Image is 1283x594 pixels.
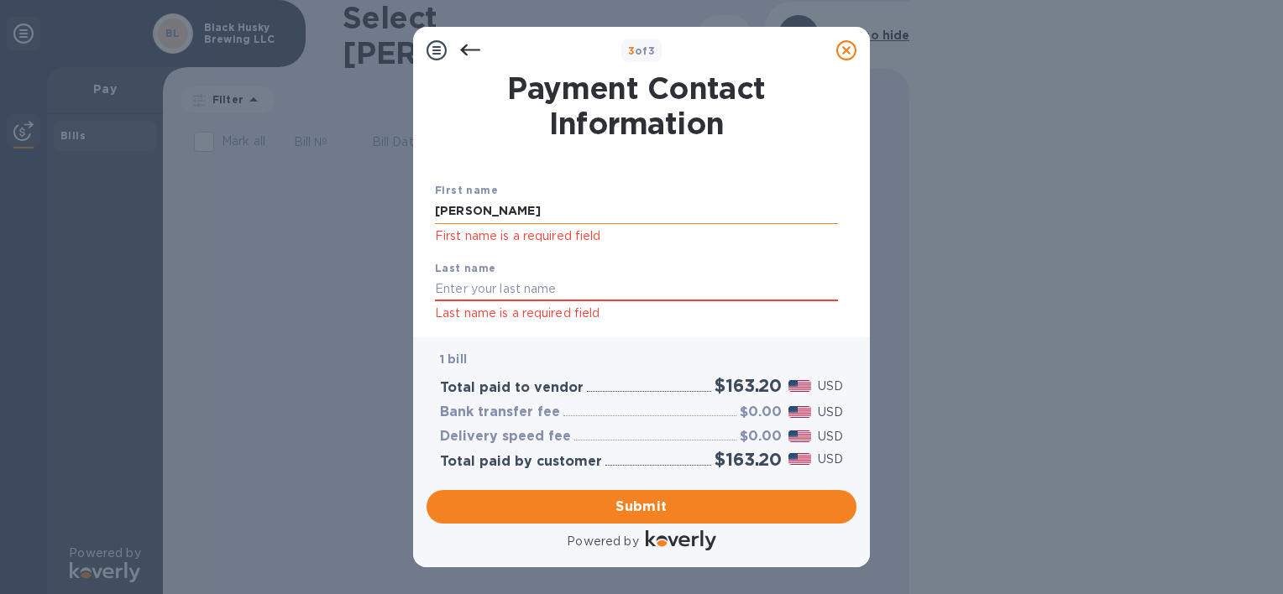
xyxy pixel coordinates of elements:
[435,262,496,274] b: Last name
[715,449,782,470] h2: $163.20
[440,404,560,420] h3: Bank transfer fee
[440,352,467,366] b: 1 bill
[715,375,782,396] h2: $163.20
[818,451,843,468] p: USD
[435,70,838,141] h1: Payment Contact Information
[788,453,811,465] img: USD
[440,380,584,396] h3: Total paid to vendor
[440,429,571,445] h3: Delivery speed fee
[788,430,811,442] img: USD
[567,533,638,550] p: Powered by
[435,277,838,302] input: Enter your last name
[427,490,856,524] button: Submit
[435,184,498,196] b: First name
[435,227,838,246] p: First name is a required field
[740,429,782,445] h3: $0.00
[646,530,716,550] img: Logo
[435,199,838,224] input: Enter your first name
[440,454,602,470] h3: Total paid by customer
[788,380,811,392] img: USD
[818,404,843,421] p: USD
[740,404,782,420] h3: $0.00
[818,428,843,445] p: USD
[788,406,811,418] img: USD
[435,304,838,323] p: Last name is a required field
[628,44,656,57] b: of 3
[818,378,843,395] p: USD
[440,497,843,517] span: Submit
[628,44,635,57] span: 3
